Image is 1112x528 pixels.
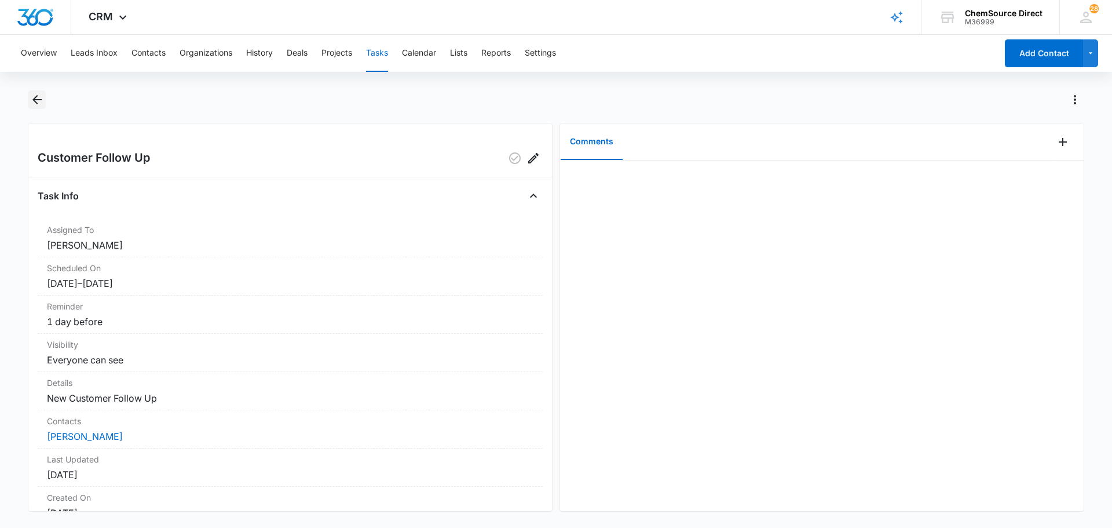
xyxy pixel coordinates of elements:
button: Lists [450,35,467,72]
div: DetailsNew Customer Follow Up [38,372,543,410]
dd: [DATE] [47,506,533,520]
button: Back [28,90,46,109]
button: Tasks [366,35,388,72]
dd: [PERSON_NAME] [47,238,533,252]
h4: Task Info [38,189,79,203]
dd: [DATE] – [DATE] [47,276,533,290]
dt: Scheduled On [47,262,533,274]
button: Reports [481,35,511,72]
dd: 1 day before [47,315,533,329]
div: Scheduled On[DATE]–[DATE] [38,257,543,296]
button: Edit [524,149,543,167]
div: account id [965,18,1042,26]
button: Add Comment [1054,133,1072,151]
button: Leads Inbox [71,35,118,72]
button: Contacts [131,35,166,72]
button: Calendar [402,35,436,72]
div: Contacts[PERSON_NAME] [38,410,543,449]
span: 28 [1089,4,1099,13]
h2: Customer Follow Up [38,149,150,167]
dt: Visibility [47,338,533,351]
a: [PERSON_NAME] [47,431,123,442]
span: CRM [89,10,113,23]
div: account name [965,9,1042,18]
dt: Reminder [47,300,533,312]
button: Settings [525,35,556,72]
dt: Created On [47,491,533,504]
dt: Assigned To [47,224,533,236]
button: Add Contact [1005,39,1083,67]
dt: Last Updated [47,453,533,465]
div: VisibilityEveryone can see [38,334,543,372]
button: Overview [21,35,57,72]
button: Deals [287,35,308,72]
button: Organizations [180,35,232,72]
dd: Everyone can see [47,353,533,367]
button: Projects [321,35,352,72]
button: Close [524,187,543,205]
div: Last Updated[DATE] [38,449,543,487]
button: Actions [1066,90,1084,109]
div: Assigned To[PERSON_NAME] [38,219,543,257]
div: Created On[DATE] [38,487,543,525]
dt: Contacts [47,415,533,427]
button: History [246,35,273,72]
dd: [DATE] [47,468,533,482]
dt: Details [47,377,533,389]
div: Reminder1 day before [38,296,543,334]
dd: New Customer Follow Up [47,391,533,405]
button: Comments [561,124,623,160]
div: notifications count [1089,4,1099,13]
